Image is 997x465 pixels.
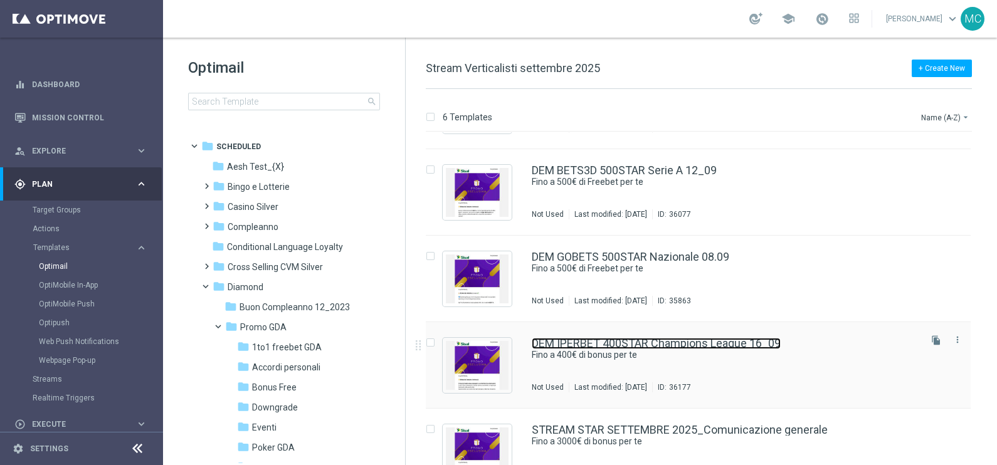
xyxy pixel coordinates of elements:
[652,296,691,306] div: ID:
[532,165,717,176] a: DEM BETS3D 500STAR Serie A 12_09
[413,322,994,409] div: Press SPACE to select this row.
[33,201,162,219] div: Target Groups
[14,80,148,90] div: equalizer Dashboard
[39,355,130,365] a: Webpage Pop-up
[532,338,781,349] a: DEM IPERBET 400STAR Champions League 16_09
[931,335,941,345] i: file_copy
[39,280,130,290] a: OptiMobile In-App
[213,180,225,192] i: folder
[652,382,691,392] div: ID:
[216,141,261,152] span: Scheduled
[213,220,225,232] i: folder
[39,299,130,309] a: OptiMobile Push
[39,332,162,351] div: Web Push Notifications
[33,389,162,407] div: Realtime Triggers
[532,176,889,188] a: Fino a 500€ di Freebet per te
[33,244,135,251] div: Templates
[32,147,135,155] span: Explore
[228,181,290,192] span: Bingo e Lotterie
[225,320,238,333] i: folder
[213,280,225,293] i: folder
[446,168,509,217] img: 36077.jpeg
[14,68,147,101] div: Dashboard
[213,200,225,212] i: folder
[252,402,298,413] span: Downgrade
[532,296,564,306] div: Not Used
[532,436,889,447] a: Fino a 3000€ di bonus per te
[228,221,278,232] span: Compleanno
[14,419,148,429] button: play_circle_outline Execute keyboard_arrow_right
[33,238,162,370] div: Templates
[39,261,130,271] a: Optimail
[201,140,214,152] i: folder
[569,296,652,306] div: Last modified: [DATE]
[532,209,564,219] div: Not Used
[30,445,68,452] a: Settings
[532,382,564,392] div: Not Used
[188,58,380,78] h1: Optimail
[781,12,795,26] span: school
[532,349,889,361] a: Fino a 400€ di bonus per te
[946,12,959,26] span: keyboard_arrow_down
[240,301,350,313] span: Buon Compleanno 12_2023
[212,160,224,172] i: folder
[532,436,918,447] div: Fino a 3000€ di bonus per te
[920,110,972,125] button: Name (A-Z)arrow_drop_down
[14,145,135,157] div: Explore
[252,442,295,453] span: Poker GDA
[39,257,162,276] div: Optimail
[237,400,250,413] i: folder
[14,179,26,190] i: gps_fixed
[33,219,162,238] div: Actions
[224,300,237,313] i: folder
[240,321,287,333] span: Promo GDA
[532,263,918,274] div: Fino a 500€ di Freebet per te
[426,61,600,75] span: Stream Verticalisti settembre 2025
[532,349,918,361] div: Fino a 400€ di bonus per te
[32,101,147,134] a: Mission Control
[669,382,691,392] div: 36177
[951,332,964,347] button: more_vert
[228,201,278,212] span: Casino Silver
[413,236,994,322] div: Press SPACE to select this row.
[885,9,961,28] a: [PERSON_NAME]keyboard_arrow_down
[446,254,509,303] img: 35863.jpeg
[252,382,297,393] span: Bonus Free
[33,393,130,403] a: Realtime Triggers
[14,113,148,123] button: Mission Control
[39,313,162,332] div: Optipush
[32,68,147,101] a: Dashboard
[569,209,652,219] div: Last modified: [DATE]
[14,179,135,190] div: Plan
[252,422,277,433] span: Eventi
[39,318,130,328] a: Optipush
[252,342,322,353] span: 1to1 freebet GDA
[14,179,148,189] button: gps_fixed Plan keyboard_arrow_right
[669,209,691,219] div: 36077
[14,146,148,156] div: person_search Explore keyboard_arrow_right
[14,419,135,430] div: Execute
[961,112,971,122] i: arrow_drop_down
[188,93,380,110] input: Search Template
[39,276,162,295] div: OptiMobile In-App
[13,443,24,454] i: settings
[33,370,162,389] div: Streams
[33,224,130,234] a: Actions
[135,242,147,254] i: keyboard_arrow_right
[39,337,130,347] a: Web Push Notifications
[33,205,130,215] a: Target Groups
[237,441,250,453] i: folder
[227,241,343,253] span: Conditional Language Loyalty
[33,243,148,253] div: Templates keyboard_arrow_right
[39,351,162,370] div: Webpage Pop-up
[532,251,729,263] a: DEM GOBETS 500STAR Nazionale 08.09
[32,180,135,188] span: Plan
[446,341,509,390] img: 36177.jpeg
[237,421,250,433] i: folder
[652,209,691,219] div: ID:
[237,340,250,353] i: folder
[237,360,250,373] i: folder
[252,362,320,373] span: Accordi personali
